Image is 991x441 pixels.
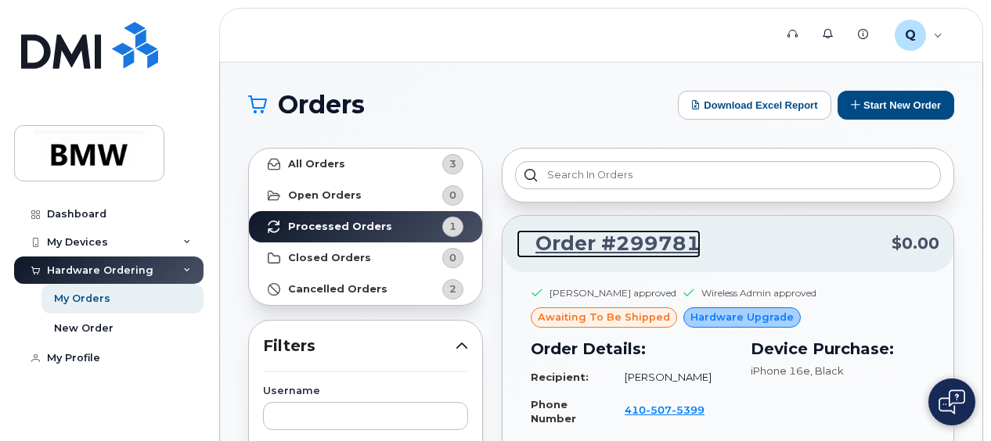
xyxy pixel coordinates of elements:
[449,250,456,265] span: 0
[288,158,345,170] strong: All Orders
[278,93,365,117] span: Orders
[288,252,371,264] strong: Closed Orders
[892,232,939,255] span: $0.00
[449,188,456,203] span: 0
[611,364,732,391] td: [PERSON_NAME]
[249,242,482,274] a: Closed Orders0
[263,335,456,357] span: Filters
[701,286,816,299] div: Wireless Admin approved
[939,389,965,414] img: Open chat
[263,386,468,396] label: Username
[672,403,705,416] span: 5399
[288,189,362,202] strong: Open Orders
[249,274,482,305] a: Cancelled Orders2
[751,364,810,377] span: iPhone 16e
[810,364,844,377] span: , Black
[531,337,732,360] h3: Order Details:
[646,403,672,416] span: 507
[517,230,701,258] a: Order #299781
[531,398,576,425] strong: Phone Number
[515,161,941,189] input: Search in orders
[249,149,482,180] a: All Orders3
[751,337,925,360] h3: Device Purchase:
[690,310,794,324] span: Hardware Upgrade
[678,91,831,120] button: Download Excel Report
[550,286,676,299] div: [PERSON_NAME] approved
[625,403,705,416] span: 410
[449,219,456,234] span: 1
[625,403,723,416] a: 4105075399
[838,91,954,120] button: Start New Order
[538,310,670,324] span: awaiting to be shipped
[288,220,392,233] strong: Processed Orders
[249,180,482,211] a: Open Orders0
[531,371,589,383] strong: Recipient:
[449,156,456,171] span: 3
[249,211,482,242] a: Processed Orders1
[288,283,387,296] strong: Cancelled Orders
[449,281,456,296] span: 2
